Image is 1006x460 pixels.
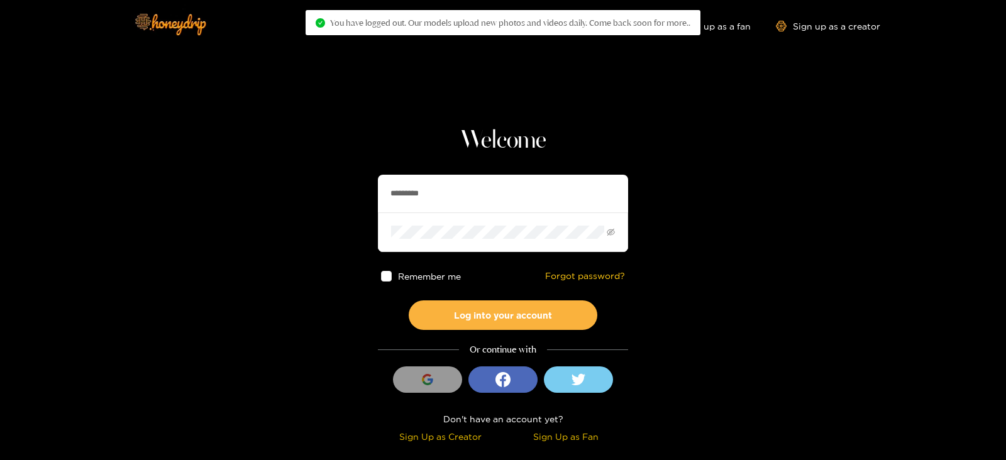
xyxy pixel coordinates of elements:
[378,342,628,357] div: Or continue with
[506,429,625,444] div: Sign Up as Fan
[665,21,751,31] a: Sign up as a fan
[398,271,461,281] span: Remember me
[409,300,597,330] button: Log into your account
[378,126,628,156] h1: Welcome
[545,271,625,282] a: Forgot password?
[381,429,500,444] div: Sign Up as Creator
[607,228,615,236] span: eye-invisible
[378,412,628,426] div: Don't have an account yet?
[316,18,325,28] span: check-circle
[776,21,880,31] a: Sign up as a creator
[330,18,690,28] span: You have logged out. Our models upload new photos and videos daily. Come back soon for more..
